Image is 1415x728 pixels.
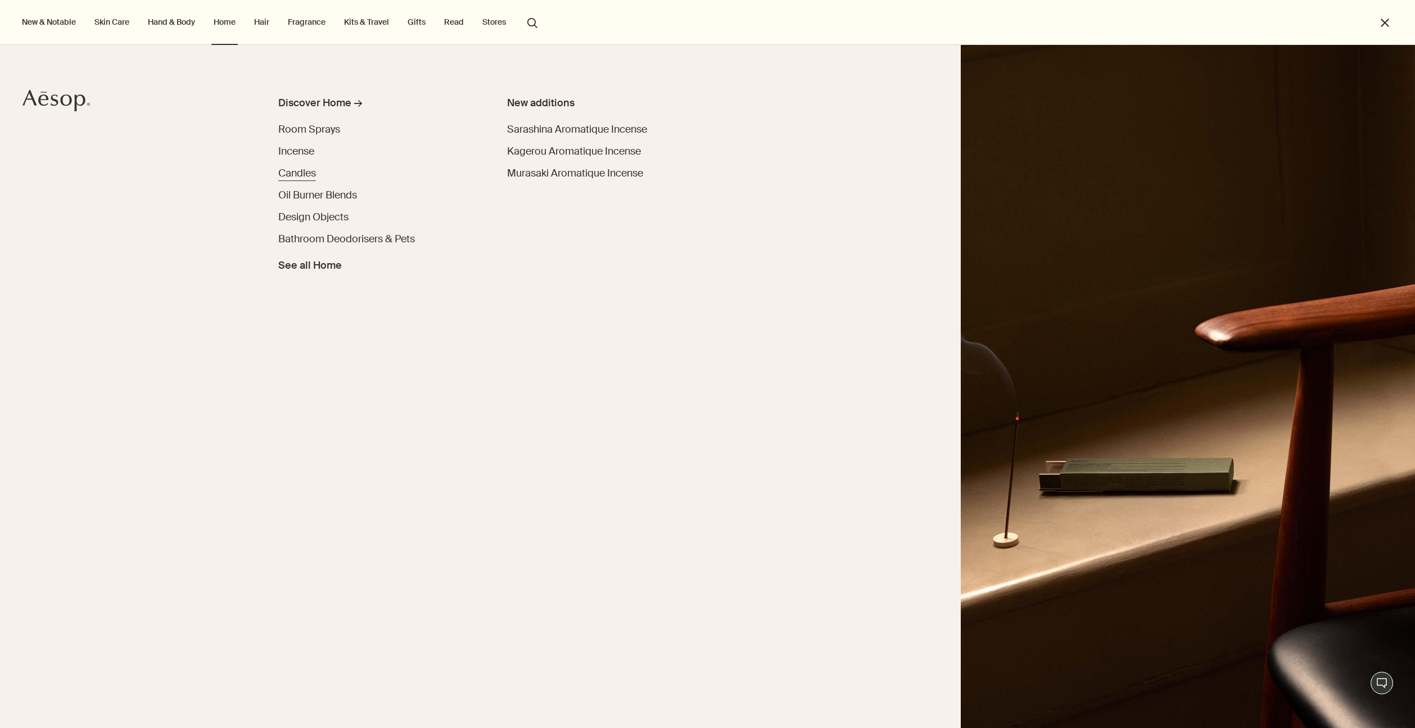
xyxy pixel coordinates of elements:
[278,96,351,111] div: Discover Home
[507,166,643,180] span: Murasaki Aromatique Incense
[252,15,272,29] a: Hair
[278,232,415,247] a: Bathroom Deodorisers & Pets
[278,232,415,246] span: Bathroom Deodorisers & Pets
[961,45,1415,728] img: Warmly lit room containing lamp and mid-century furniture.
[278,254,342,273] a: See all Home
[480,15,508,29] button: Stores
[507,144,641,159] a: Kagerou Aromatique Incense
[20,15,78,29] button: New & Notable
[522,11,543,33] button: Open search
[1378,16,1391,29] button: Close the Menu
[507,122,647,137] a: Sarashina Aromatique Incense
[278,210,349,225] a: Design Objects
[278,188,357,202] span: Oil Burner Blends
[507,96,734,111] div: New additions
[278,122,340,137] a: Room Sprays
[507,166,643,181] a: Murasaki Aromatique Incense
[278,210,349,224] span: Design Objects
[278,123,340,136] span: Room Sprays
[211,15,238,29] a: Home
[22,89,90,112] svg: Aesop
[405,15,428,29] a: Gifts
[507,123,647,136] span: Sarashina Aromatique Incense
[286,15,328,29] a: Fragrance
[442,15,466,29] a: Read
[146,15,197,29] a: Hand & Body
[20,87,93,117] a: Aesop
[278,188,357,203] a: Oil Burner Blends
[278,144,314,159] a: Incense
[278,166,316,181] a: Candles
[278,144,314,158] span: Incense
[278,166,316,180] span: Candles
[278,96,464,115] a: Discover Home
[507,144,641,158] span: Kagerou Aromatique Incense
[278,258,342,273] span: See all Home
[1371,672,1393,694] button: Live Assistance
[92,15,132,29] a: Skin Care
[342,15,391,29] a: Kits & Travel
